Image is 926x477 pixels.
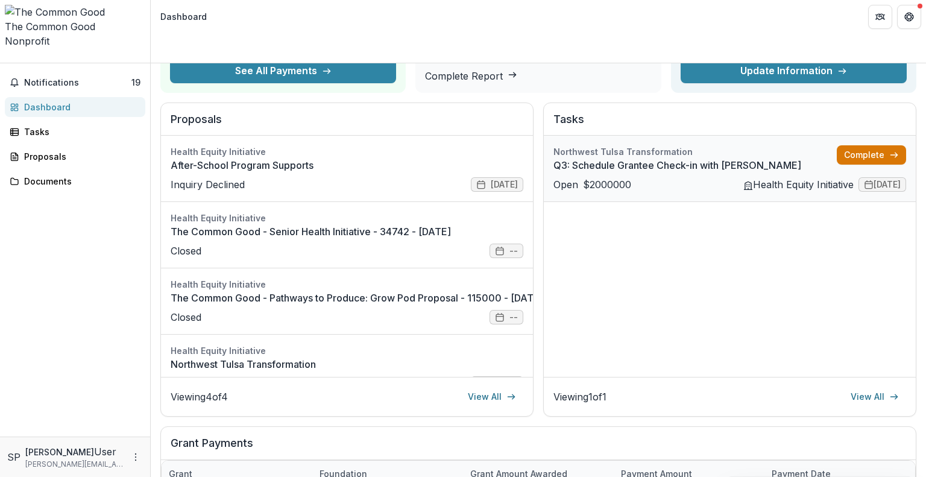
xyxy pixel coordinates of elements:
p: Viewing 1 of 1 [553,390,606,404]
a: Documents [5,171,145,191]
button: See All Payments [170,59,396,83]
div: Dashboard [24,101,136,113]
a: Northwest Tulsa Transformation [171,357,523,371]
a: Complete Report [425,70,517,82]
h2: Grant Payments [171,437,906,460]
a: Q3: Schedule Grantee Check-in with [PERSON_NAME] [553,158,837,172]
div: Tasks [24,125,136,138]
button: Get Help [897,5,921,29]
div: The Common Good [5,19,145,34]
a: View All [461,387,523,406]
div: Proposals [24,150,136,163]
nav: breadcrumb [156,8,212,25]
img: The Common Good [5,5,145,19]
a: View All [843,387,906,406]
p: Viewing 4 of 4 [171,390,228,404]
div: Dashboard [160,10,207,23]
span: 19 [131,77,140,87]
a: Complete [837,145,906,165]
div: Documents [24,175,136,188]
button: More [128,450,143,464]
p: [PERSON_NAME][EMAIL_ADDRESS][DOMAIN_NAME] [25,459,124,470]
span: Notifications [24,78,131,88]
span: Nonprofit [5,35,49,47]
div: Stephen Pyle [7,450,20,464]
p: User [94,444,116,459]
a: Proposals [5,147,145,166]
a: The Common Good - Senior Health Initiative - 34742 - [DATE] [171,224,523,239]
h2: Proposals [171,113,523,136]
p: [PERSON_NAME] [25,446,94,458]
button: Partners [868,5,892,29]
a: The Common Good - Pathways to Produce: Grow Pod Proposal - 115000 - [DATE] [171,291,543,305]
a: Update Information [681,59,907,83]
h2: Tasks [553,113,906,136]
a: After-School Program Supports [171,158,523,172]
button: Notifications19 [5,73,145,92]
a: Dashboard [5,97,145,117]
a: Tasks [5,122,145,142]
